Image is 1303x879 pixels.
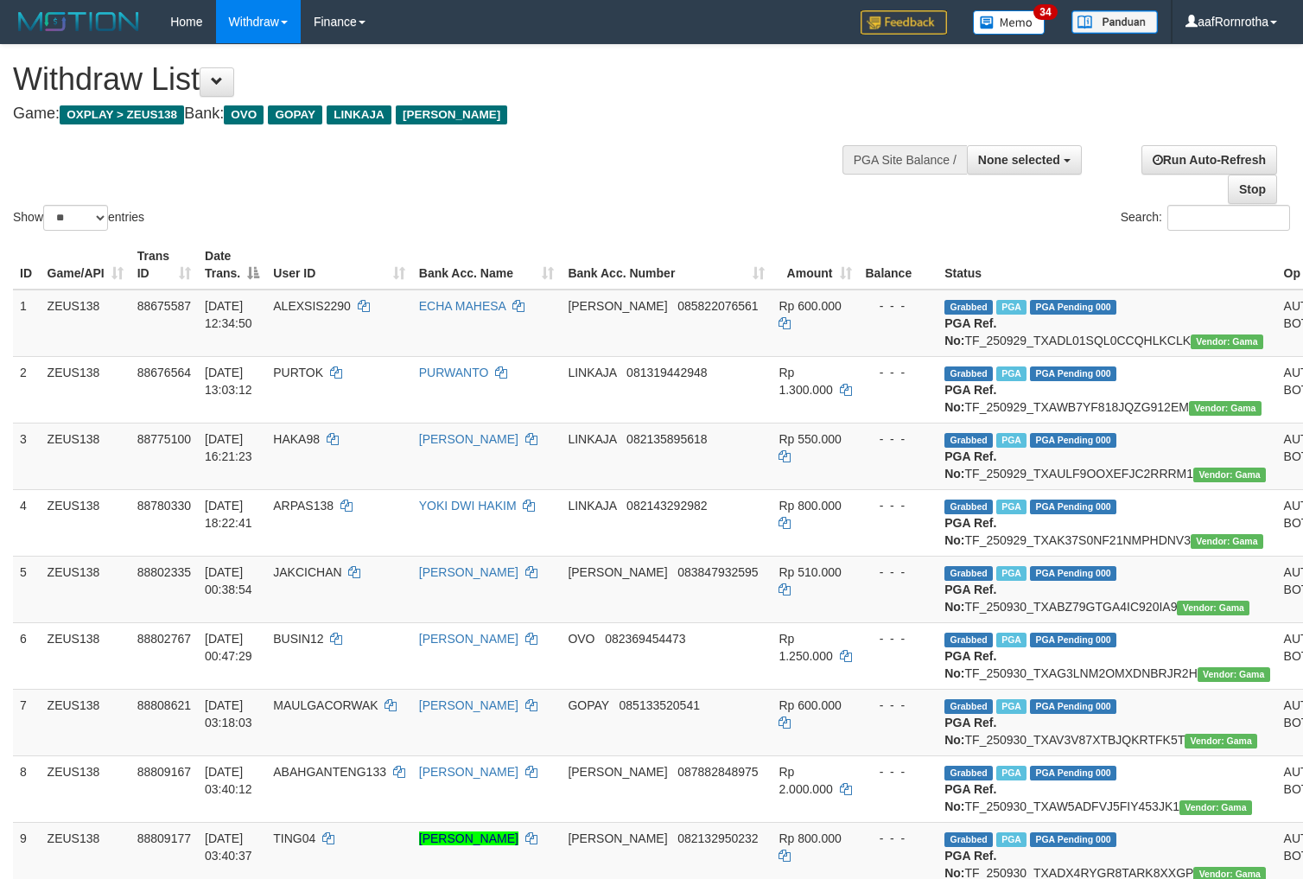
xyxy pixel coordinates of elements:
[137,432,191,446] span: 88775100
[568,366,616,379] span: LINKAJA
[1191,534,1263,549] span: Vendor URL: https://trx31.1velocity.biz
[273,499,334,513] span: ARPAS138
[13,755,41,822] td: 8
[137,366,191,379] span: 88676564
[861,10,947,35] img: Feedback.jpg
[1030,300,1116,315] span: PGA Pending
[273,632,323,646] span: BUSIN12
[1185,734,1257,748] span: Vendor URL: https://trx31.1velocity.biz
[1030,633,1116,647] span: PGA Pending
[779,299,841,313] span: Rp 600.000
[1033,4,1057,20] span: 34
[938,240,1276,290] th: Status
[967,145,1082,175] button: None selected
[944,716,996,747] b: PGA Ref. No:
[1030,500,1116,514] span: PGA Pending
[41,356,130,423] td: ZEUS138
[41,423,130,489] td: ZEUS138
[996,500,1027,514] span: Marked by aafnoeunsreypich
[779,565,841,579] span: Rp 510.000
[866,430,931,448] div: - - -
[568,299,667,313] span: [PERSON_NAME]
[419,698,518,712] a: [PERSON_NAME]
[568,698,608,712] span: GOPAY
[938,755,1276,822] td: TF_250930_TXAW5ADFVJ5FIY453JK1
[13,689,41,755] td: 7
[1030,766,1116,780] span: PGA Pending
[996,566,1027,581] span: Marked by aafsreyleap
[779,366,832,397] span: Rp 1.300.000
[13,423,41,489] td: 3
[996,766,1027,780] span: Marked by aaftanly
[938,556,1276,622] td: TF_250930_TXABZ79GTGA4IC920IA9
[1189,401,1262,416] span: Vendor URL: https://trx31.1velocity.biz
[205,366,252,397] span: [DATE] 13:03:12
[996,633,1027,647] span: Marked by aafsreyleap
[938,689,1276,755] td: TF_250930_TXAV3V87XTBJQKRTFK5T
[944,832,993,847] span: Grabbed
[419,366,489,379] a: PURWANTO
[568,499,616,513] span: LINKAJA
[944,433,993,448] span: Grabbed
[419,765,518,779] a: [PERSON_NAME]
[1121,205,1290,231] label: Search:
[568,831,667,845] span: [PERSON_NAME]
[626,499,707,513] span: Copy 082143292982 to clipboard
[1030,566,1116,581] span: PGA Pending
[137,299,191,313] span: 88675587
[568,432,616,446] span: LINKAJA
[996,433,1027,448] span: Marked by aafnoeunsreypich
[996,699,1027,714] span: Marked by aafsreyleap
[677,565,758,579] span: Copy 083847932595 to clipboard
[205,432,252,463] span: [DATE] 16:21:23
[944,699,993,714] span: Grabbed
[41,489,130,556] td: ZEUS138
[996,300,1027,315] span: Marked by aafpengsreynich
[13,62,851,97] h1: Withdraw List
[419,565,518,579] a: [PERSON_NAME]
[1179,800,1252,815] span: Vendor URL: https://trx31.1velocity.biz
[1030,433,1116,448] span: PGA Pending
[568,632,594,646] span: OVO
[273,565,341,579] span: JAKCICHAN
[973,10,1046,35] img: Button%20Memo.svg
[41,755,130,822] td: ZEUS138
[41,290,130,357] td: ZEUS138
[1193,468,1266,482] span: Vendor URL: https://trx31.1velocity.biz
[137,698,191,712] span: 88808621
[944,766,993,780] span: Grabbed
[779,632,832,663] span: Rp 1.250.000
[137,765,191,779] span: 88809167
[137,499,191,513] span: 88780330
[944,383,996,414] b: PGA Ref. No:
[842,145,967,175] div: PGA Site Balance /
[1071,10,1158,34] img: panduan.png
[1228,175,1277,204] a: Stop
[1167,205,1290,231] input: Search:
[944,649,996,680] b: PGA Ref. No:
[419,831,518,845] a: [PERSON_NAME]
[866,497,931,514] div: - - -
[938,489,1276,556] td: TF_250929_TXAK37S0NF21NMPHDNV3
[779,432,841,446] span: Rp 550.000
[779,831,841,845] span: Rp 800.000
[41,622,130,689] td: ZEUS138
[412,240,562,290] th: Bank Acc. Name: activate to sort column ascending
[561,240,772,290] th: Bank Acc. Number: activate to sort column ascending
[938,356,1276,423] td: TF_250929_TXAWB7YF818JQZG912EM
[944,316,996,347] b: PGA Ref. No:
[1030,366,1116,381] span: PGA Pending
[137,632,191,646] span: 88802767
[13,105,851,123] h4: Game: Bank:
[944,633,993,647] span: Grabbed
[60,105,184,124] span: OXPLAY > ZEUS138
[859,240,938,290] th: Balance
[137,565,191,579] span: 88802335
[938,622,1276,689] td: TF_250930_TXAG3LNM2OMXDNBRJR2H
[1141,145,1277,175] a: Run Auto-Refresh
[273,432,320,446] span: HAKA98
[205,299,252,330] span: [DATE] 12:34:50
[605,632,685,646] span: Copy 082369454473 to clipboard
[1030,832,1116,847] span: PGA Pending
[198,240,266,290] th: Date Trans.: activate to sort column descending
